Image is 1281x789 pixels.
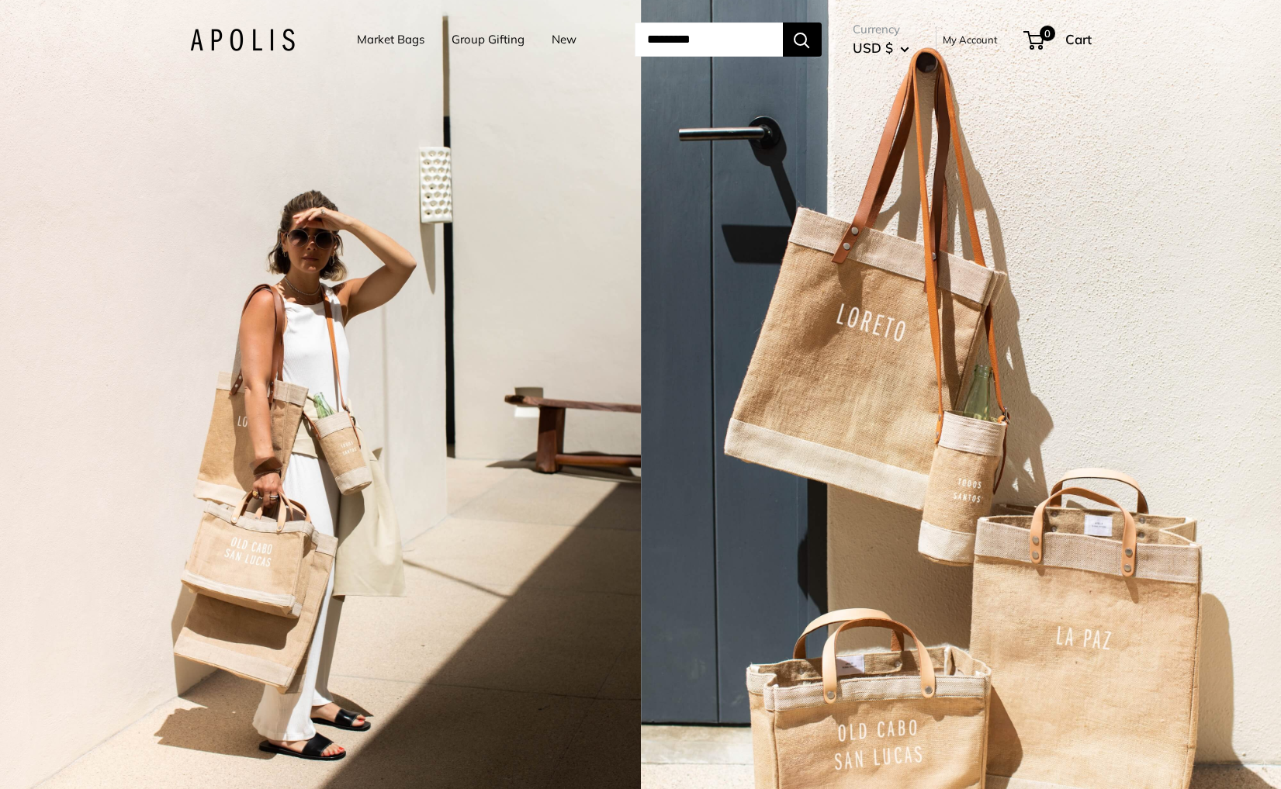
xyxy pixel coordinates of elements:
[943,30,998,49] a: My Account
[1065,31,1092,47] span: Cart
[635,22,783,57] input: Search...
[452,29,525,50] a: Group Gifting
[552,29,576,50] a: New
[1039,26,1054,41] span: 0
[357,29,424,50] a: Market Bags
[853,36,909,61] button: USD $
[853,19,909,40] span: Currency
[853,40,893,56] span: USD $
[190,29,295,51] img: Apolis
[783,22,822,57] button: Search
[1025,27,1092,52] a: 0 Cart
